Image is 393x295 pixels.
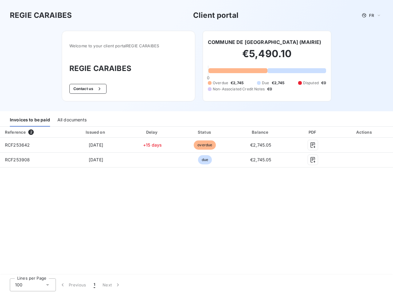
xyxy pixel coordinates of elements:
[233,129,289,135] div: Balance
[66,129,126,135] div: Issued on
[10,10,72,21] h3: REGIE CARAIBES
[213,80,228,86] span: Overdue
[10,114,50,127] div: Invoices to be paid
[5,157,30,162] span: RCF253908
[28,129,34,135] span: 2
[208,48,326,66] h2: €5,490.10
[291,129,335,135] div: PDF
[208,38,321,46] h6: COMMUNE DE [GEOGRAPHIC_DATA] (MAIRIE)
[337,129,392,135] div: Actions
[57,114,87,127] div: All documents
[250,142,271,147] span: €2,745.05
[5,130,26,135] div: Reference
[69,84,107,94] button: Contact us
[89,157,103,162] span: [DATE]
[56,278,90,291] button: Previous
[321,80,326,86] span: €0
[267,86,272,92] span: €0
[262,80,269,86] span: Due
[15,282,22,288] span: 100
[303,80,319,86] span: Disputed
[198,155,212,164] span: due
[179,129,230,135] div: Status
[99,278,125,291] button: Next
[89,142,103,147] span: [DATE]
[194,140,216,150] span: overdue
[369,13,374,18] span: FR
[193,10,239,21] h3: Client portal
[69,63,188,74] h3: REGIE CARAIBES
[5,142,30,147] span: RCF253642
[143,142,162,147] span: +15 days
[90,278,99,291] button: 1
[94,282,95,288] span: 1
[207,75,209,80] span: 0
[128,129,177,135] div: Delay
[231,80,243,86] span: €2,745
[250,157,271,162] span: €2,745.05
[213,86,265,92] span: Non-Associated Credit Notes
[272,80,285,86] span: €2,745
[69,43,188,48] span: Welcome to your client portal REGIE CARAIBES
